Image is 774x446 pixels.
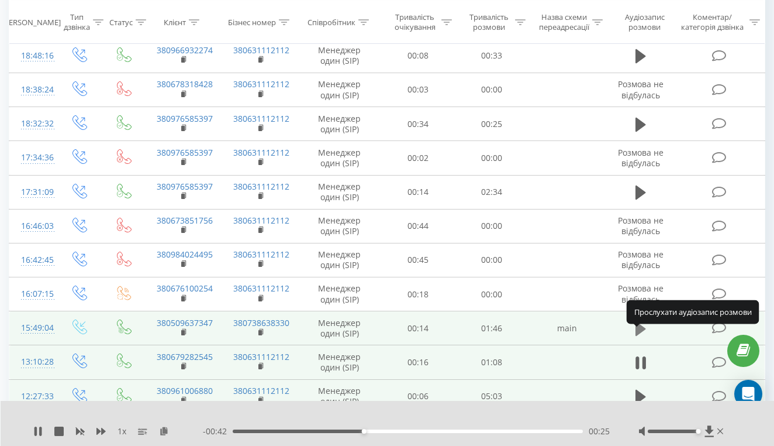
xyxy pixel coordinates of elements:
[616,12,673,32] div: Аудіозапис розмови
[203,426,233,437] span: - 00:42
[157,283,213,294] a: 380676100254
[21,181,44,204] div: 17:31:09
[233,215,289,226] a: 380631112112
[233,147,289,158] a: 380631112112
[233,249,289,260] a: 380631112112
[381,311,455,345] td: 00:14
[455,209,528,243] td: 00:00
[233,181,289,192] a: 380631112112
[618,283,664,304] span: Розмова не відбулась
[465,12,512,32] div: Тривалість розмови
[455,243,528,277] td: 00:00
[233,78,289,90] a: 380631112112
[455,175,528,209] td: 02:34
[233,283,289,294] a: 380631112112
[381,175,455,209] td: 00:14
[157,385,213,396] a: 380961006880
[298,243,381,277] td: Менеджер один (SIP)
[455,345,528,379] td: 01:08
[21,317,44,339] div: 15:49:04
[678,12,747,32] div: Коментар/категорія дзвінка
[392,12,438,32] div: Тривалість очікування
[307,17,355,27] div: Співробітник
[21,44,44,67] div: 18:48:16
[734,380,762,408] div: Open Intercom Messenger
[381,345,455,379] td: 00:16
[455,141,528,175] td: 00:00
[627,300,759,324] div: Прослухати аудіозапис розмови
[298,311,381,345] td: Менеджер один (SIP)
[455,379,528,413] td: 05:03
[157,317,213,328] a: 380509637347
[157,249,213,260] a: 380984024495
[298,141,381,175] td: Менеджер один (SIP)
[298,73,381,107] td: Менеджер один (SIP)
[21,385,44,408] div: 12:27:33
[298,39,381,73] td: Менеджер один (SIP)
[298,175,381,209] td: Менеджер один (SIP)
[381,243,455,277] td: 00:45
[455,311,528,345] td: 01:46
[455,39,528,73] td: 00:33
[233,113,289,124] a: 380631112112
[64,12,90,32] div: Тип дзвінка
[21,249,44,272] div: 16:42:45
[157,113,213,124] a: 380976585397
[157,351,213,362] a: 380679282545
[455,107,528,141] td: 00:25
[618,78,664,100] span: Розмова не відбулась
[233,385,289,396] a: 380631112112
[298,345,381,379] td: Менеджер один (SIP)
[381,39,455,73] td: 00:08
[157,78,213,90] a: 380678318428
[298,107,381,141] td: Менеджер один (SIP)
[381,379,455,413] td: 00:06
[298,379,381,413] td: Менеджер один (SIP)
[589,426,610,437] span: 00:25
[381,73,455,107] td: 00:03
[618,249,664,270] span: Розмова не відбулась
[233,44,289,56] a: 380631112112
[118,426,126,437] span: 1 x
[362,429,367,434] div: Accessibility label
[528,311,605,345] td: main
[618,147,664,169] span: Розмова не відбулась
[21,351,44,373] div: 13:10:28
[228,17,276,27] div: Бізнес номер
[21,78,44,101] div: 18:38:24
[539,12,589,32] div: Назва схеми переадресації
[381,277,455,311] td: 00:18
[233,351,289,362] a: 380631112112
[157,147,213,158] a: 380976585397
[109,17,133,27] div: Статус
[21,215,44,238] div: 16:46:03
[21,146,44,169] div: 17:34:36
[298,209,381,243] td: Менеджер один (SIP)
[21,112,44,135] div: 18:32:32
[455,73,528,107] td: 00:00
[21,283,44,306] div: 16:07:15
[618,215,664,236] span: Розмова не відбулась
[2,17,61,27] div: [PERSON_NAME]
[696,429,701,434] div: Accessibility label
[381,107,455,141] td: 00:34
[455,277,528,311] td: 00:00
[381,209,455,243] td: 00:44
[157,181,213,192] a: 380976585397
[381,141,455,175] td: 00:02
[233,317,289,328] a: 380738638330
[157,215,213,226] a: 380673851756
[164,17,186,27] div: Клієнт
[157,44,213,56] a: 380966932274
[298,277,381,311] td: Менеджер один (SIP)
